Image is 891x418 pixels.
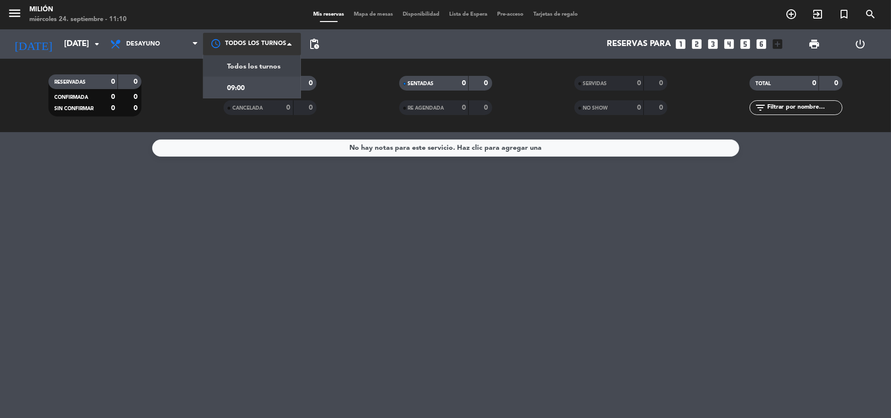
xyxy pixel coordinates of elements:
i: search [865,8,876,20]
strong: 0 [484,104,490,111]
button: menu [7,6,22,24]
span: Mis reservas [308,12,349,17]
i: arrow_drop_down [91,38,103,50]
i: power_settings_new [855,38,867,50]
i: looks_5 [739,38,752,50]
span: SENTADAS [408,81,434,86]
strong: 0 [309,104,315,111]
i: looks_two [691,38,704,50]
div: miércoles 24. septiembre - 11:10 [29,15,127,24]
i: turned_in_not [838,8,850,20]
i: add_circle_outline [785,8,797,20]
strong: 0 [834,80,840,87]
i: add_box [772,38,784,50]
i: filter_list [754,102,766,114]
strong: 0 [134,93,139,100]
span: 09:00 [227,83,245,94]
strong: 0 [111,105,115,112]
strong: 0 [309,80,315,87]
strong: 0 [287,104,291,111]
strong: 0 [462,104,466,111]
i: exit_to_app [812,8,823,20]
strong: 0 [134,105,139,112]
strong: 0 [462,80,466,87]
span: SERVIDAS [583,81,607,86]
strong: 0 [659,104,665,111]
strong: 0 [637,80,641,87]
i: menu [7,6,22,21]
strong: 0 [111,78,115,85]
i: looks_4 [723,38,736,50]
span: print [808,38,820,50]
span: RESERVADAS [54,80,86,85]
span: CANCELADA [232,106,263,111]
span: Mapa de mesas [349,12,398,17]
strong: 0 [812,80,816,87]
strong: 0 [111,93,115,100]
strong: 0 [637,104,641,111]
span: CONFIRMADA [54,95,88,100]
span: pending_actions [308,38,320,50]
i: [DATE] [7,33,59,55]
span: Pre-acceso [492,12,528,17]
span: Disponibilidad [398,12,444,17]
span: Tarjetas de regalo [528,12,583,17]
span: RE AGENDADA [408,106,444,111]
strong: 0 [484,80,490,87]
div: Milión [29,5,127,15]
span: Reservas para [607,40,671,49]
span: Desayuno [126,41,160,47]
span: SIN CONFIRMAR [54,106,93,111]
input: Filtrar por nombre... [766,102,842,113]
span: Lista de Espera [444,12,492,17]
i: looks_6 [755,38,768,50]
span: Todos los turnos [227,61,280,72]
i: looks_3 [707,38,720,50]
strong: 0 [134,78,139,85]
strong: 0 [659,80,665,87]
span: NO SHOW [583,106,608,111]
i: looks_one [675,38,687,50]
div: LOG OUT [837,29,884,59]
span: TOTAL [755,81,771,86]
div: No hay notas para este servicio. Haz clic para agregar una [349,142,542,154]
